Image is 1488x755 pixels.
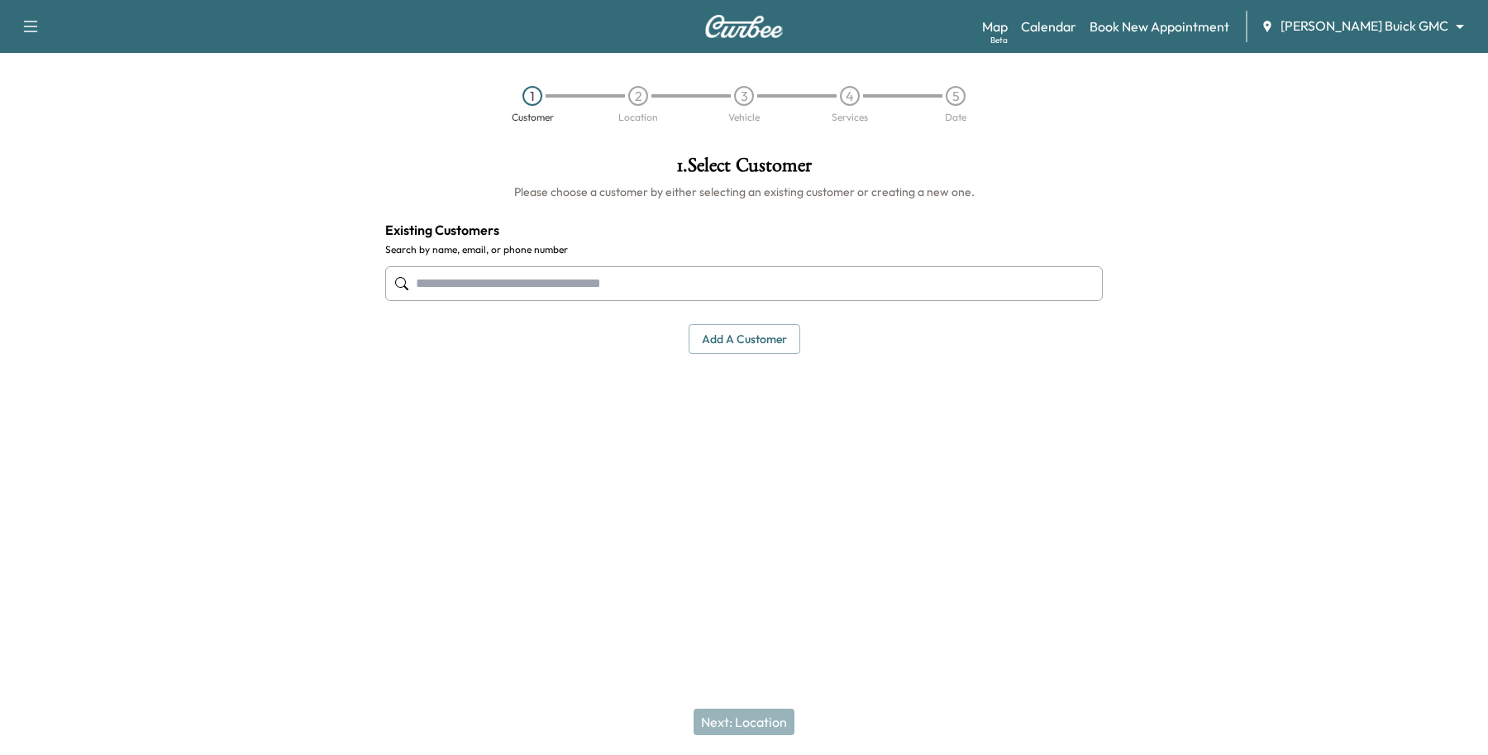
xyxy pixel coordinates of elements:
img: Curbee Logo [704,15,784,38]
a: Book New Appointment [1090,17,1229,36]
div: 5 [946,86,966,106]
div: 3 [734,86,754,106]
div: Services [832,112,868,122]
div: Customer [512,112,554,122]
div: 2 [628,86,648,106]
a: Calendar [1021,17,1076,36]
button: Add a customer [689,324,800,355]
div: 1 [522,86,542,106]
h4: Existing Customers [385,220,1103,240]
label: Search by name, email, or phone number [385,243,1103,256]
a: MapBeta [982,17,1008,36]
span: [PERSON_NAME] Buick GMC [1281,17,1448,36]
div: 4 [840,86,860,106]
h6: Please choose a customer by either selecting an existing customer or creating a new one. [385,184,1103,200]
div: Date [945,112,966,122]
div: Vehicle [728,112,760,122]
h1: 1 . Select Customer [385,155,1103,184]
div: Beta [990,34,1008,46]
div: Location [618,112,658,122]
